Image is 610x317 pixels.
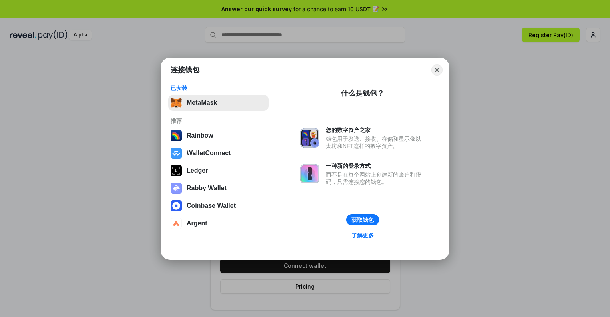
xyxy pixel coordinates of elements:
button: 获取钱包 [346,214,379,225]
img: svg+xml,%3Csvg%20width%3D%2228%22%20height%3D%2228%22%20viewBox%3D%220%200%2028%2028%22%20fill%3D... [171,148,182,159]
div: 推荐 [171,117,266,124]
button: WalletConnect [168,145,269,161]
div: WalletConnect [187,150,231,157]
div: 获取钱包 [351,216,374,223]
div: 一种新的登录方式 [326,162,425,169]
button: Ledger [168,163,269,179]
div: 什么是钱包？ [341,88,384,98]
img: svg+xml,%3Csvg%20width%3D%2228%22%20height%3D%2228%22%20viewBox%3D%220%200%2028%2028%22%20fill%3D... [171,218,182,229]
button: Rabby Wallet [168,180,269,196]
button: Rainbow [168,128,269,144]
img: svg+xml,%3Csvg%20xmlns%3D%22http%3A%2F%2Fwww.w3.org%2F2000%2Fsvg%22%20fill%3D%22none%22%20viewBox... [300,164,319,183]
div: 了解更多 [351,232,374,239]
button: MetaMask [168,95,269,111]
div: 而不是在每个网站上创建新的账户和密码，只需连接您的钱包。 [326,171,425,185]
img: svg+xml,%3Csvg%20width%3D%2228%22%20height%3D%2228%22%20viewBox%3D%220%200%2028%2028%22%20fill%3D... [171,200,182,211]
img: svg+xml,%3Csvg%20xmlns%3D%22http%3A%2F%2Fwww.w3.org%2F2000%2Fsvg%22%20fill%3D%22none%22%20viewBox... [171,183,182,194]
div: Rainbow [187,132,213,139]
img: svg+xml,%3Csvg%20width%3D%22120%22%20height%3D%22120%22%20viewBox%3D%220%200%20120%20120%22%20fil... [171,130,182,141]
div: Ledger [187,167,208,174]
a: 了解更多 [347,230,379,241]
img: svg+xml,%3Csvg%20xmlns%3D%22http%3A%2F%2Fwww.w3.org%2F2000%2Fsvg%22%20width%3D%2228%22%20height%3... [171,165,182,176]
img: svg+xml,%3Csvg%20xmlns%3D%22http%3A%2F%2Fwww.w3.org%2F2000%2Fsvg%22%20fill%3D%22none%22%20viewBox... [300,128,319,148]
h1: 连接钱包 [171,65,199,75]
div: Rabby Wallet [187,185,227,192]
div: MetaMask [187,99,217,106]
button: Close [431,64,443,76]
button: Argent [168,215,269,231]
button: Coinbase Wallet [168,198,269,214]
div: 已安装 [171,84,266,92]
div: Argent [187,220,207,227]
div: 您的数字资产之家 [326,126,425,134]
img: svg+xml,%3Csvg%20fill%3D%22none%22%20height%3D%2233%22%20viewBox%3D%220%200%2035%2033%22%20width%... [171,97,182,108]
div: Coinbase Wallet [187,202,236,209]
div: 钱包用于发送、接收、存储和显示像以太坊和NFT这样的数字资产。 [326,135,425,150]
